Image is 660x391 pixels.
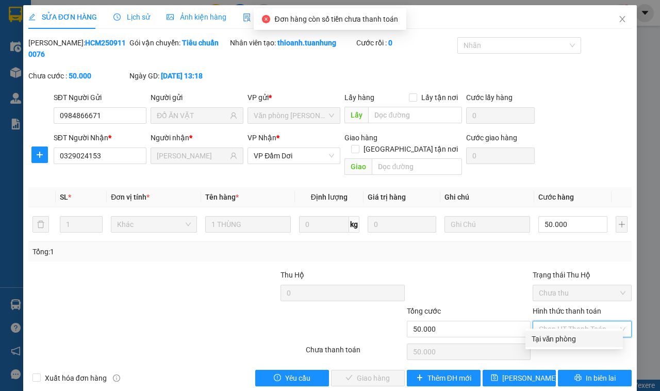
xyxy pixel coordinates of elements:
div: Tại văn phòng [532,333,617,345]
span: edit [28,13,36,21]
th: Ghi chú [440,187,534,207]
input: VD: Bàn, Ghế [205,216,291,233]
button: plusThêm ĐH mới [407,370,481,386]
span: Văn phòng Hồ Chí Minh [254,108,334,123]
span: Lịch sử [113,13,150,21]
span: exclamation-circle [274,374,281,382]
span: Khác [117,217,190,232]
span: Thu Hộ [280,271,304,279]
input: Cước lấy hàng [466,107,535,124]
input: Tên người nhận [157,150,228,161]
span: kg [349,216,359,233]
div: Người nhận [151,132,243,143]
b: [DATE] 13:18 [161,72,203,80]
span: picture [167,13,174,21]
input: Dọc đường [368,107,461,123]
button: printerIn biên lai [558,370,632,386]
div: Tổng: 1 [32,246,256,257]
span: Giao hàng [344,134,377,142]
div: Nhân viên tạo: [230,37,354,48]
b: Tiêu chuẩn [182,39,219,47]
span: Tổng cước [407,307,441,315]
span: Giá trị hàng [368,193,406,201]
span: Lấy tận nơi [417,92,462,103]
div: Người gửi [151,92,243,103]
span: [PERSON_NAME] chuyển hoàn [502,372,600,384]
span: plus [416,374,423,382]
span: Chưa thu [539,285,625,301]
span: Tên hàng [205,193,239,201]
span: clock-circle [113,13,121,21]
span: plus [32,151,47,159]
span: Đơn vị tính [111,193,150,201]
input: Cước giao hàng [466,148,535,164]
div: Trạng thái Thu Hộ [533,269,632,281]
input: 0 [368,216,436,233]
span: Lấy [344,107,368,123]
span: save [491,374,498,382]
span: Định lượng [311,193,348,201]
div: SĐT Người Nhận [54,132,146,143]
input: Dọc đường [372,158,461,175]
button: checkGiao hàng [331,370,405,386]
label: Cước giao hàng [466,134,517,142]
input: Ghi Chú [444,216,530,233]
span: printer [574,374,582,382]
span: In biên lai [586,372,616,384]
span: SL [60,193,68,201]
label: Cước lấy hàng [466,93,513,102]
input: Tên người gửi [157,110,228,121]
span: Ảnh kiện hàng [167,13,226,21]
button: plus [31,146,48,163]
span: Xuất hóa đơn hàng [41,372,111,384]
img: icon [243,13,251,22]
button: save[PERSON_NAME] chuyển hoàn [483,370,556,386]
div: Chưa thanh toán [305,344,406,362]
span: close [618,15,626,23]
div: [PERSON_NAME]: [28,37,127,60]
span: Đơn hàng còn số tiền chưa thanh toán [274,15,398,23]
span: SỬA ĐƠN HÀNG [28,13,97,21]
span: VP Đầm Dơi [254,148,334,164]
div: VP gửi [247,92,340,103]
button: plus [616,216,628,233]
span: Giao [344,158,372,175]
span: Cước hàng [538,193,574,201]
label: Hình thức thanh toán [533,307,601,315]
span: close-circle [262,15,270,23]
div: Cước rồi : [356,37,455,48]
span: user [230,112,237,119]
span: info-circle [113,374,120,382]
button: exclamation-circleYêu cầu [255,370,329,386]
span: Lấy hàng [344,93,374,102]
span: Yêu cầu xuất hóa đơn điện tử [243,13,352,21]
b: 0 [388,39,392,47]
span: Chọn HT Thanh Toán [539,321,625,337]
div: Chưa cước : [28,70,127,82]
span: Yêu cầu [285,372,310,384]
div: Gói vận chuyển: [129,37,228,48]
span: [GEOGRAPHIC_DATA] tận nơi [359,143,462,155]
button: Close [608,5,637,34]
span: Thêm ĐH mới [427,372,471,384]
b: 50.000 [69,72,91,80]
b: thioanh.tuanhung [277,39,336,47]
div: SĐT Người Gửi [54,92,146,103]
button: delete [32,216,49,233]
span: user [230,152,237,159]
div: Ngày GD: [129,70,228,82]
span: VP Nhận [247,134,276,142]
